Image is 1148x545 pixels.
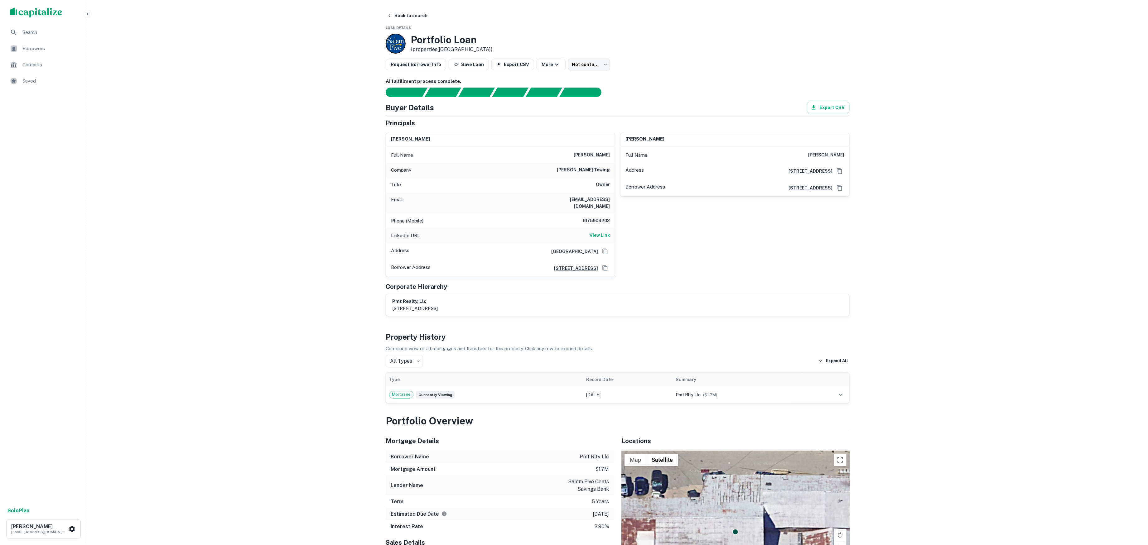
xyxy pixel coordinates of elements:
h6: Interest Rate [391,523,423,530]
h6: 6175904202 [572,217,610,225]
th: Summary [673,373,803,386]
p: Phone (Mobile) [391,217,423,225]
span: ($ 1.7M ) [703,393,717,397]
p: 2.90% [595,523,609,530]
h5: Principals [386,118,415,128]
p: 5 years [592,498,609,505]
div: Sending borrower request to AI... [378,88,425,97]
h3: Portfolio Loan [411,34,492,46]
a: [STREET_ADDRESS] [549,265,598,272]
h6: [PERSON_NAME] [808,151,844,159]
button: Request Borrower Info [386,59,446,70]
button: Copy Address [835,183,844,193]
h4: Buyer Details [386,102,434,113]
span: pmt rlty llc [676,392,701,397]
p: Company [391,166,411,174]
div: Documents found, AI parsing details... [458,88,495,97]
div: All Types [386,355,423,367]
h5: Corporate Hierarchy [386,282,447,291]
p: [STREET_ADDRESS] [392,305,438,312]
h6: Borrower Name [391,453,429,461]
div: Not contacted [568,59,610,70]
p: Title [391,181,401,189]
h6: Mortgage Amount [391,466,436,473]
button: Toggle fullscreen view [834,454,847,466]
h5: Locations [621,436,850,446]
p: Full Name [391,151,413,159]
h4: Property History [386,331,850,342]
a: Saved [5,74,82,88]
h6: Lender Name [391,482,423,489]
p: Address [391,247,409,256]
h6: [PERSON_NAME] [11,524,67,529]
h6: Term [391,498,403,505]
strong: Solo Plan [7,508,29,514]
span: Search [22,29,78,36]
button: Copy Address [835,166,844,176]
span: Borrowers [22,45,78,52]
h6: [PERSON_NAME] [625,136,664,143]
h6: AI fulfillment process complete. [386,78,850,85]
button: Show street map [625,454,646,466]
h6: [PERSON_NAME] [391,136,430,143]
span: Mortgage [389,391,413,398]
p: [DATE] [593,510,609,518]
th: Type [386,373,583,386]
h6: pmt realty, llc [392,298,438,305]
h5: Mortgage Details [386,436,614,446]
span: Contacts [22,61,78,69]
h6: [EMAIL_ADDRESS][DOMAIN_NAME] [535,196,610,210]
button: Copy Address [601,247,610,256]
td: [DATE] [583,386,673,403]
h6: Owner [596,181,610,189]
p: salem five cents savings bank [553,478,609,493]
button: Back to search [384,10,430,21]
h6: [GEOGRAPHIC_DATA] [546,248,598,255]
button: More [537,59,566,70]
h6: [PERSON_NAME] [574,151,610,159]
p: Full Name [625,151,648,159]
button: Expand All [817,356,850,366]
button: Export CSV [491,59,534,70]
div: Your request is received and processing... [425,88,461,97]
p: Email [391,196,403,210]
h3: Portfolio Overview [386,414,850,428]
p: 1 properties ([GEOGRAPHIC_DATA]) [411,46,492,53]
svg: Estimate is based on a standard schedule for this type of loan. [441,511,447,517]
div: AI fulfillment process complete. [560,88,609,97]
a: Search [5,25,82,40]
img: capitalize-logo.png [10,7,62,17]
a: Borrowers [5,41,82,56]
button: Copy Address [601,264,610,273]
a: SoloPlan [7,507,29,514]
button: Export CSV [807,102,850,113]
button: Save Loan [449,59,489,70]
a: Contacts [5,57,82,72]
a: View Link [590,232,610,239]
div: Principals found, still searching for contact information. This may take time... [526,88,562,97]
button: expand row [836,390,846,400]
div: Principals found, AI now looking for contact information... [492,88,528,97]
a: [STREET_ADDRESS] [784,184,832,191]
button: Show satellite imagery [646,454,678,466]
span: Loan Details [386,26,411,30]
iframe: Chat Widget [1117,495,1148,525]
p: LinkedIn URL [391,232,420,239]
p: $1.7m [596,466,609,473]
p: Combined view of all mortgages and transfers for this property. Click any row to expand details. [386,345,850,352]
p: Borrower Address [391,264,431,273]
h6: Estimated Due Date [391,510,447,518]
th: Record Date [583,373,673,386]
button: Rotate map clockwise [834,529,847,541]
span: Saved [22,77,78,85]
p: pmt rlty llc [580,453,609,461]
h6: [STREET_ADDRESS] [784,168,832,174]
h6: [PERSON_NAME] towing [557,166,610,174]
